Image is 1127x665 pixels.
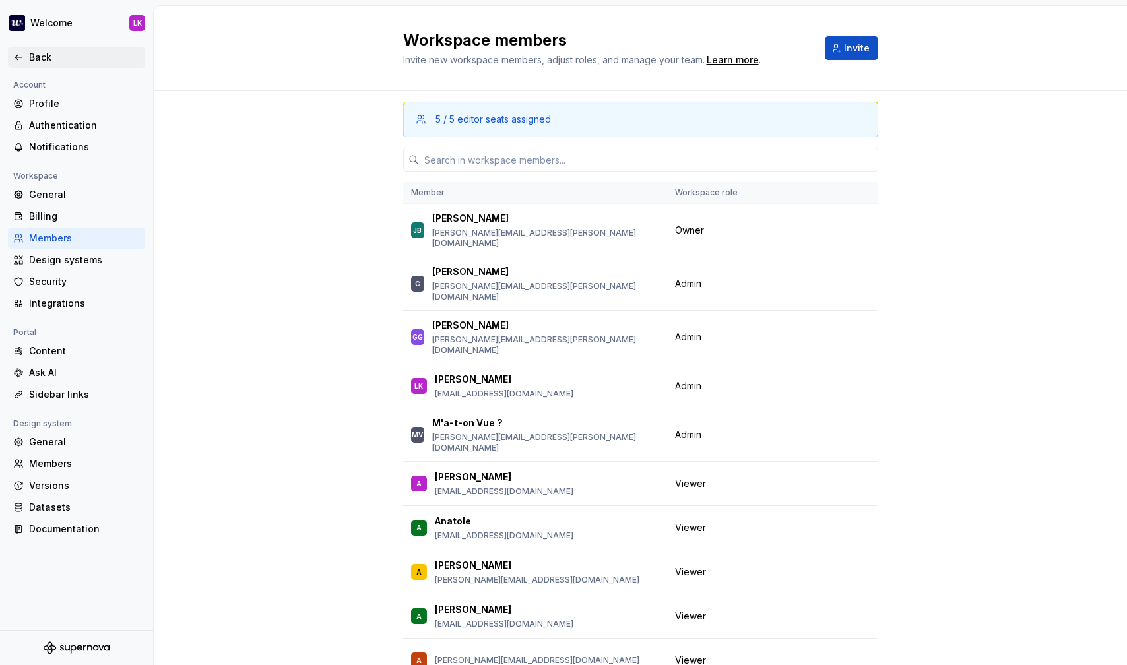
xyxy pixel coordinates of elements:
[675,331,701,344] span: Admin
[29,435,140,449] div: General
[675,521,706,534] span: Viewer
[403,30,809,51] h2: Workspace members
[8,325,42,340] div: Portal
[412,331,423,344] div: GG
[29,210,140,223] div: Billing
[432,319,509,332] p: [PERSON_NAME]
[29,253,140,267] div: Design systems
[675,565,706,579] span: Viewer
[707,53,759,67] a: Learn more
[29,188,140,201] div: General
[416,565,422,579] div: A
[9,15,25,31] img: 605a6a57-6d48-4b1b-b82b-b0bc8b12f237.png
[8,340,145,362] a: Content
[29,479,140,492] div: Versions
[29,457,140,470] div: Members
[8,271,145,292] a: Security
[8,519,145,540] a: Documentation
[8,206,145,227] a: Billing
[8,47,145,68] a: Back
[435,530,573,541] p: [EMAIL_ADDRESS][DOMAIN_NAME]
[435,486,573,497] p: [EMAIL_ADDRESS][DOMAIN_NAME]
[432,416,503,429] p: M'a-t-on Vue ?
[432,228,659,249] p: [PERSON_NAME][EMAIL_ADDRESS][PERSON_NAME][DOMAIN_NAME]
[403,54,705,65] span: Invite new workspace members, adjust roles, and manage your team.
[435,373,511,386] p: [PERSON_NAME]
[416,610,422,623] div: A
[415,277,420,290] div: C
[844,42,870,55] span: Invite
[675,610,706,623] span: Viewer
[8,453,145,474] a: Members
[29,522,140,536] div: Documentation
[432,334,659,356] p: [PERSON_NAME][EMAIL_ADDRESS][PERSON_NAME][DOMAIN_NAME]
[44,641,110,654] svg: Supernova Logo
[29,501,140,514] div: Datasets
[435,619,573,629] p: [EMAIL_ADDRESS][DOMAIN_NAME]
[435,470,511,484] p: [PERSON_NAME]
[8,93,145,114] a: Profile
[432,432,659,453] p: [PERSON_NAME][EMAIL_ADDRESS][PERSON_NAME][DOMAIN_NAME]
[419,148,878,172] input: Search in workspace members...
[29,388,140,401] div: Sidebar links
[8,497,145,518] a: Datasets
[412,428,423,441] div: MV
[825,36,878,60] button: Invite
[675,428,701,441] span: Admin
[8,384,145,405] a: Sidebar links
[8,115,145,136] a: Authentication
[435,515,471,528] p: Anatole
[8,77,51,93] div: Account
[416,521,422,534] div: A
[8,137,145,158] a: Notifications
[435,575,639,585] p: [PERSON_NAME][EMAIL_ADDRESS][DOMAIN_NAME]
[432,212,509,225] p: [PERSON_NAME]
[30,16,73,30] div: Welcome
[675,224,704,237] span: Owner
[29,275,140,288] div: Security
[8,431,145,453] a: General
[29,344,140,358] div: Content
[8,416,77,431] div: Design system
[29,97,140,110] div: Profile
[3,9,150,38] button: WelcomeLK
[8,249,145,270] a: Design systems
[432,265,509,278] p: [PERSON_NAME]
[29,119,140,132] div: Authentication
[705,55,761,65] span: .
[403,182,667,204] th: Member
[414,379,423,393] div: LK
[675,477,706,490] span: Viewer
[432,281,659,302] p: [PERSON_NAME][EMAIL_ADDRESS][PERSON_NAME][DOMAIN_NAME]
[435,113,551,126] div: 5 / 5 editor seats assigned
[8,362,145,383] a: Ask AI
[29,297,140,310] div: Integrations
[8,475,145,496] a: Versions
[29,141,140,154] div: Notifications
[29,232,140,245] div: Members
[667,182,768,204] th: Workspace role
[675,277,701,290] span: Admin
[29,366,140,379] div: Ask AI
[675,379,701,393] span: Admin
[435,559,511,572] p: [PERSON_NAME]
[416,477,422,490] div: A
[435,389,573,399] p: [EMAIL_ADDRESS][DOMAIN_NAME]
[133,18,142,28] div: LK
[8,293,145,314] a: Integrations
[413,224,422,237] div: JB
[8,184,145,205] a: General
[435,603,511,616] p: [PERSON_NAME]
[29,51,140,64] div: Back
[8,228,145,249] a: Members
[8,168,63,184] div: Workspace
